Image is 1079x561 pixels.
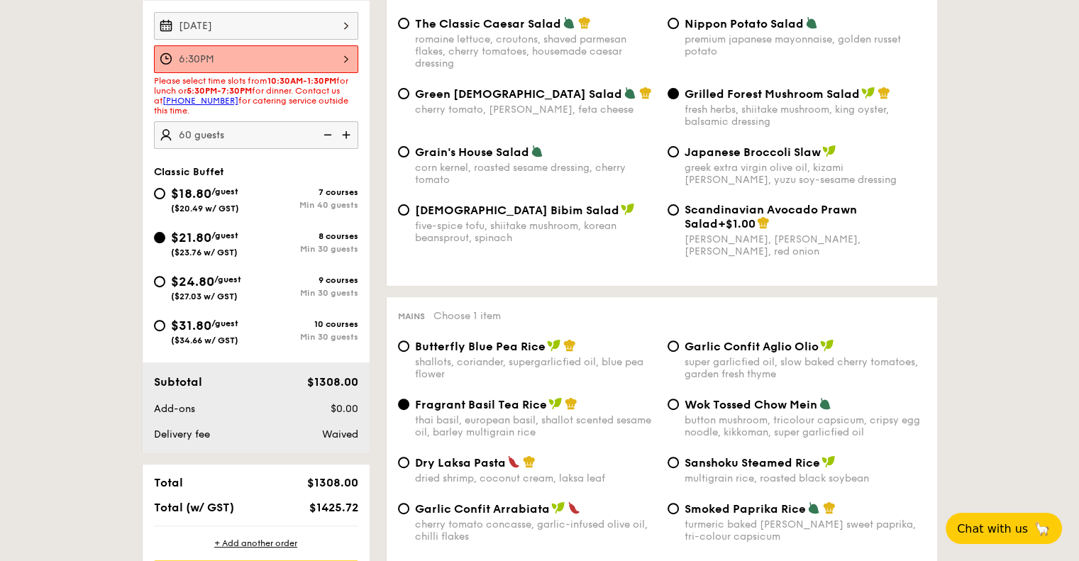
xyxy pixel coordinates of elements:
[154,501,234,514] span: Total (w/ GST)
[685,472,926,484] div: multigrain rice, roasted black soybean
[415,220,656,244] div: five-spice tofu, shiitake mushroom, korean beansprout, spinach
[171,230,211,245] span: $21.80
[256,275,358,285] div: 9 courses
[685,145,821,159] span: Japanese Broccoli Slaw
[398,88,409,99] input: Green [DEMOGRAPHIC_DATA] Saladcherry tomato, [PERSON_NAME], feta cheese
[154,276,165,287] input: $24.80/guest($27.03 w/ GST)9 coursesMin 30 guests
[256,231,358,241] div: 8 courses
[685,203,857,230] span: Scandinavian Avocado Prawn Salad
[256,187,358,197] div: 7 courses
[685,518,926,543] div: turmeric baked [PERSON_NAME] sweet paprika, tri-colour capsicum
[154,12,358,40] input: Event date
[154,121,358,149] input: Number of guests
[415,87,622,101] span: Green [DEMOGRAPHIC_DATA] Salad
[415,472,656,484] div: dried shrimp, coconut cream, laksa leaf
[415,456,506,470] span: Dry Laksa Pasta
[668,399,679,410] input: Wok Tossed Chow Meinbutton mushroom, tricolour capsicum, cripsy egg noodle, kikkoman, super garli...
[685,356,926,380] div: super garlicfied oil, slow baked cherry tomatoes, garden fresh thyme
[685,456,820,470] span: Sanshoku Steamed Rice
[718,217,756,230] span: +$1.00
[639,87,652,99] img: icon-chef-hat.a58ddaea.svg
[154,166,224,178] span: Classic Buffet
[154,320,165,331] input: $31.80/guest($34.66 w/ GST)10 coursesMin 30 guests
[523,455,536,468] img: icon-chef-hat.a58ddaea.svg
[685,162,926,186] div: greek extra virgin olive oil, kizami [PERSON_NAME], yuzu soy-sesame dressing
[337,121,358,148] img: icon-add.58712e84.svg
[548,397,563,410] img: icon-vegan.f8ff3823.svg
[398,311,425,321] span: Mains
[330,403,358,415] span: $0.00
[685,17,804,30] span: Nippon Potato Salad
[563,339,576,352] img: icon-chef-hat.a58ddaea.svg
[415,204,619,217] span: [DEMOGRAPHIC_DATA] Bibim Salad
[398,340,409,352] input: Butterfly Blue Pea Riceshallots, coriander, supergarlicfied oil, blue pea flower
[822,145,836,157] img: icon-vegan.f8ff3823.svg
[162,96,238,106] a: [PHONE_NUMBER]
[621,203,635,216] img: icon-vegan.f8ff3823.svg
[321,428,358,440] span: Waived
[1034,521,1051,537] span: 🦙
[171,186,211,201] span: $18.80
[398,18,409,29] input: The Classic Caesar Saladromaine lettuce, croutons, shaved parmesan flakes, cherry tomatoes, house...
[398,146,409,157] input: Grain's House Saladcorn kernel, roasted sesame dressing, cherry tomato
[685,233,926,257] div: [PERSON_NAME], [PERSON_NAME], [PERSON_NAME], red onion
[861,87,875,99] img: icon-vegan.f8ff3823.svg
[415,340,546,353] span: Butterfly Blue Pea Rice
[878,87,890,99] img: icon-chef-hat.a58ddaea.svg
[507,455,520,468] img: icon-spicy.37a8142b.svg
[415,502,550,516] span: Garlic Confit Arrabiata
[415,356,656,380] div: shallots, coriander, supergarlicfied oil, blue pea flower
[154,538,358,549] div: + Add another order
[306,476,358,489] span: $1308.00
[171,318,211,333] span: $31.80
[154,403,195,415] span: Add-ons
[154,188,165,199] input: $18.80/guest($20.49 w/ GST)7 coursesMin 40 guests
[171,204,239,213] span: ($20.49 w/ GST)
[415,104,656,116] div: cherry tomato, [PERSON_NAME], feta cheese
[415,17,561,30] span: The Classic Caesar Salad
[807,501,820,514] img: icon-vegetarian.fe4039eb.svg
[309,501,358,514] span: $1425.72
[568,501,580,514] img: icon-spicy.37a8142b.svg
[398,204,409,216] input: [DEMOGRAPHIC_DATA] Bibim Saladfive-spice tofu, shiitake mushroom, korean beansprout, spinach
[685,87,860,101] span: Grilled Forest Mushroom Salad
[256,332,358,342] div: Min 30 guests
[154,232,165,243] input: $21.80/guest($23.76 w/ GST)8 coursesMin 30 guests
[433,310,501,322] span: Choose 1 item
[668,88,679,99] input: Grilled Forest Mushroom Saladfresh herbs, shiitake mushroom, king oyster, balsamic dressing
[957,522,1028,535] span: Chat with us
[551,501,565,514] img: icon-vegan.f8ff3823.svg
[624,87,636,99] img: icon-vegetarian.fe4039eb.svg
[154,45,358,73] input: Event time
[415,145,529,159] span: Grain's House Salad
[668,503,679,514] input: Smoked Paprika Riceturmeric baked [PERSON_NAME] sweet paprika, tri-colour capsicum
[821,455,836,468] img: icon-vegan.f8ff3823.svg
[398,503,409,514] input: Garlic Confit Arrabiatacherry tomato concasse, garlic-infused olive oil, chilli flakes
[547,339,561,352] img: icon-vegan.f8ff3823.svg
[415,33,656,70] div: romaine lettuce, croutons, shaved parmesan flakes, cherry tomatoes, housemade caesar dressing
[306,375,358,389] span: $1308.00
[757,216,770,229] img: icon-chef-hat.a58ddaea.svg
[154,76,348,116] span: Please select time slots from for lunch or for dinner. Contact us at for catering service outside...
[531,145,543,157] img: icon-vegetarian.fe4039eb.svg
[685,502,806,516] span: Smoked Paprika Rice
[415,414,656,438] div: thai basil, european basil, shallot scented sesame oil, barley multigrain rice
[211,318,238,328] span: /guest
[256,244,358,254] div: Min 30 guests
[171,248,238,257] span: ($23.76 w/ GST)
[415,398,547,411] span: Fragrant Basil Tea Rice
[256,319,358,329] div: 10 courses
[398,399,409,410] input: Fragrant Basil Tea Ricethai basil, european basil, shallot scented sesame oil, barley multigrain ...
[685,340,819,353] span: Garlic Confit Aglio Olio
[819,397,831,410] img: icon-vegetarian.fe4039eb.svg
[415,162,656,186] div: corn kernel, roasted sesame dressing, cherry tomato
[154,428,210,440] span: Delivery fee
[820,339,834,352] img: icon-vegan.f8ff3823.svg
[668,457,679,468] input: Sanshoku Steamed Ricemultigrain rice, roasted black soybean
[946,513,1062,544] button: Chat with us🦙
[211,230,238,240] span: /guest
[578,16,591,29] img: icon-chef-hat.a58ddaea.svg
[214,274,241,284] span: /guest
[668,204,679,216] input: Scandinavian Avocado Prawn Salad+$1.00[PERSON_NAME], [PERSON_NAME], [PERSON_NAME], red onion
[685,398,817,411] span: Wok Tossed Chow Mein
